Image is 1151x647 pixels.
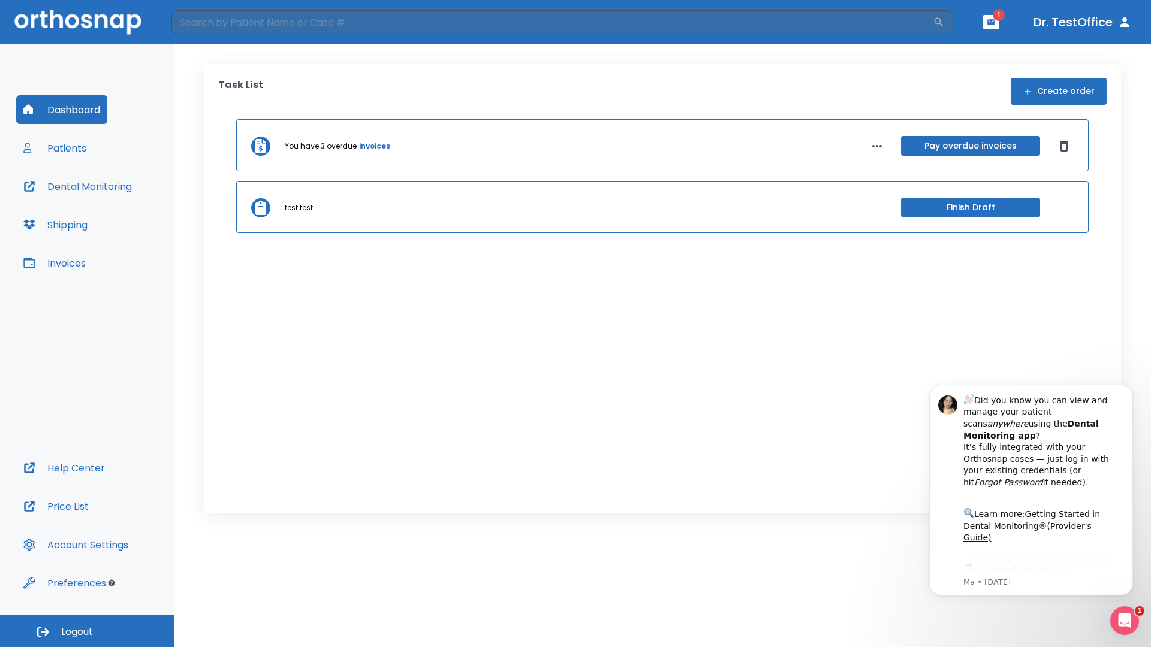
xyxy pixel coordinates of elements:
[218,78,263,105] p: Task List
[171,10,933,34] input: Search by Patient Name or Case #
[61,625,93,639] span: Logout
[52,203,203,214] p: Message from Ma, sent 6w ago
[14,10,141,34] img: Orthosnap
[16,95,107,124] button: Dashboard
[901,136,1040,156] button: Pay overdue invoices
[1054,137,1074,156] button: Dismiss
[52,188,203,249] div: Download the app: | ​ Let us know if you need help getting started!
[16,569,113,597] button: Preferences
[911,374,1151,603] iframe: Intercom notifications message
[16,492,96,521] button: Price List
[16,249,93,277] button: Invoices
[1110,606,1139,635] iframe: Intercom live chat
[16,134,94,162] button: Patients
[16,453,112,482] button: Help Center
[1029,11,1137,33] button: Dr. TestOffice
[993,9,1005,21] span: 1
[285,202,313,213] p: test test
[16,210,95,239] button: Shipping
[16,172,139,201] button: Dental Monitoring
[285,141,357,152] p: You have 3 overdue
[106,578,117,588] div: Tooltip anchor
[16,530,135,559] button: Account Settings
[901,198,1040,217] button: Finish Draft
[1011,78,1107,105] button: Create order
[1135,606,1144,616] span: 1
[359,141,390,152] a: invoices
[52,191,159,213] a: App Store
[203,19,213,28] button: Dismiss notification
